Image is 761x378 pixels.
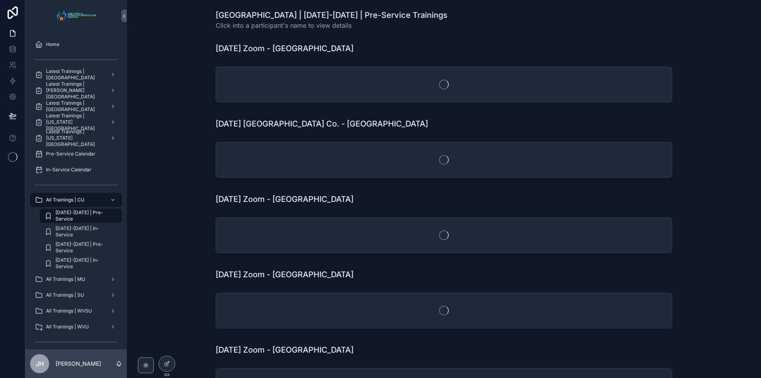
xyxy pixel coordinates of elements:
h1: [DATE] Zoom - [GEOGRAPHIC_DATA] [216,344,354,355]
span: In-Service Calendar [46,167,92,173]
a: In-Service Calendar [30,163,122,177]
h1: [DATE] Zoom - [GEOGRAPHIC_DATA] [216,194,354,205]
a: Latest Trainings | [US_STATE][GEOGRAPHIC_DATA] [30,131,122,145]
span: [DATE]-[DATE] | In-Service [55,225,114,238]
h1: [DATE] Zoom - [GEOGRAPHIC_DATA] [216,269,354,280]
a: All Trainings | MU [30,272,122,286]
span: Latest Trainings | [US_STATE][GEOGRAPHIC_DATA] [46,113,104,132]
h1: [DATE] [GEOGRAPHIC_DATA] Co. - [GEOGRAPHIC_DATA] [216,118,428,129]
a: Latest Trainings | [PERSON_NAME][GEOGRAPHIC_DATA] [30,83,122,98]
a: All Trainings | SU [30,288,122,302]
span: All Trainings | WVU [46,324,89,330]
span: Home [46,41,59,48]
a: Latest Trainings | [US_STATE][GEOGRAPHIC_DATA] [30,115,122,129]
a: Pre-Service Calendar [30,147,122,161]
a: [DATE]-[DATE] | In-Service [40,224,122,239]
span: Click into a participant's name to view details [216,21,447,30]
span: All Trainings | MU [46,276,85,282]
a: All Trainings | WVU [30,320,122,334]
a: All Trainings | CU [30,193,122,207]
span: All Trainings | CU [46,197,84,203]
a: Latest Trainings | [GEOGRAPHIC_DATA] [30,99,122,113]
a: Latest Trainings | [GEOGRAPHIC_DATA] [30,67,122,82]
a: [DATE]-[DATE] | Pre-Service [40,240,122,255]
h1: [DATE] Zoom - [GEOGRAPHIC_DATA] [216,43,354,54]
a: [DATE]-[DATE] | Pre-Service [40,209,122,223]
span: Latest Trainings | [PERSON_NAME][GEOGRAPHIC_DATA] [46,81,104,100]
span: [DATE]-[DATE] | In-Service [55,257,114,270]
span: All Trainings | WVSU [46,308,92,314]
span: Latest Trainings | [GEOGRAPHIC_DATA] [46,100,104,113]
a: Home [30,37,122,52]
img: App logo [55,10,98,22]
span: Latest Trainings | [US_STATE][GEOGRAPHIC_DATA] [46,129,104,148]
span: [DATE]-[DATE] | Pre-Service [55,209,114,222]
a: All Trainings | WVSU [30,304,122,318]
span: Latest Trainings | [GEOGRAPHIC_DATA] [46,68,104,81]
span: All Trainings | SU [46,292,84,298]
span: Pre-Service Calendar [46,151,96,157]
a: [DATE]-[DATE] | In-Service [40,256,122,271]
p: [PERSON_NAME] [55,360,101,368]
h1: [GEOGRAPHIC_DATA] | [DATE]-[DATE] | Pre-Service Trainings [216,10,447,21]
span: [DATE]-[DATE] | Pre-Service [55,241,114,254]
span: JH [36,359,44,368]
div: scrollable content [25,32,127,349]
